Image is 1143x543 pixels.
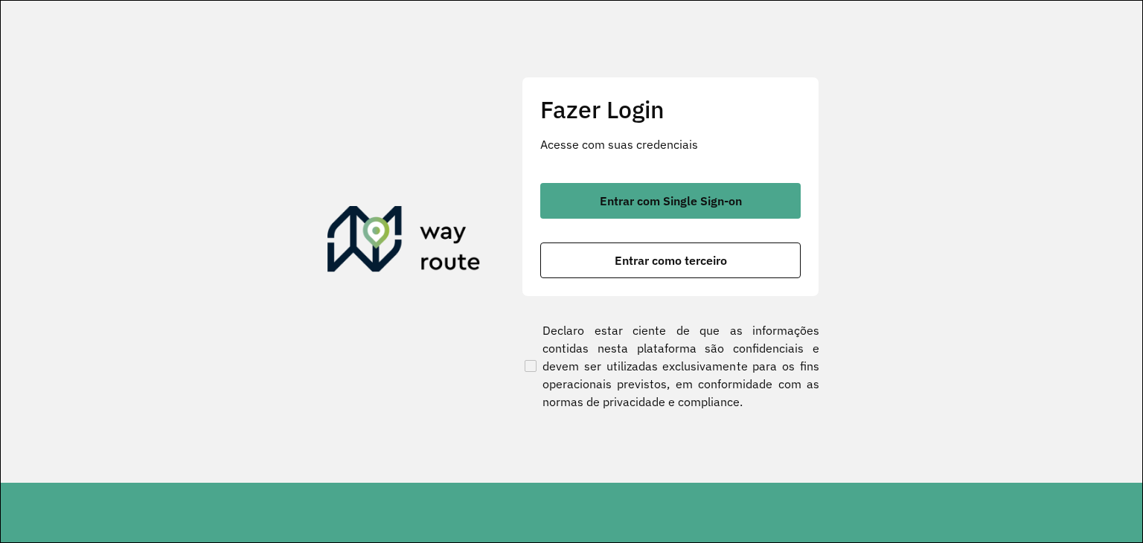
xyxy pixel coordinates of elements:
button: button [540,183,801,219]
span: Entrar como terceiro [615,254,727,266]
img: Roteirizador AmbevTech [327,206,481,277]
h2: Fazer Login [540,95,801,123]
button: button [540,242,801,278]
label: Declaro estar ciente de que as informações contidas nesta plataforma são confidenciais e devem se... [522,321,819,411]
span: Entrar com Single Sign-on [600,195,742,207]
p: Acesse com suas credenciais [540,135,801,153]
